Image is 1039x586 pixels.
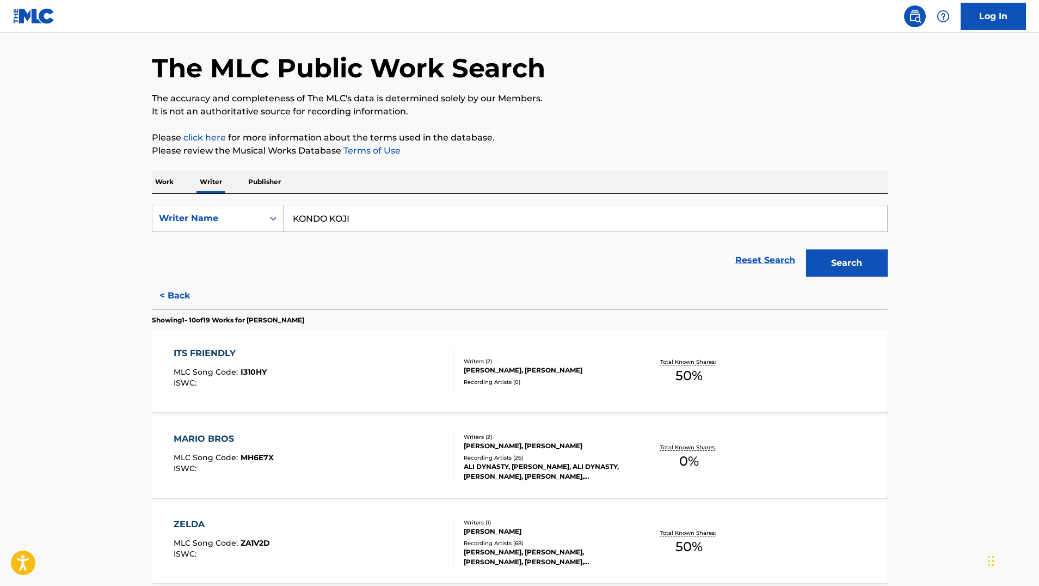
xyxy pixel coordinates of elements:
div: [PERSON_NAME] [464,527,628,536]
div: [PERSON_NAME], [PERSON_NAME] [464,441,628,451]
p: Total Known Shares: [660,358,718,366]
div: Writers ( 2 ) [464,357,628,365]
div: Writers ( 2 ) [464,433,628,441]
div: Help [932,5,954,27]
div: Recording Artists ( 68 ) [464,539,628,547]
div: [PERSON_NAME], [PERSON_NAME], [PERSON_NAME], [PERSON_NAME], [PERSON_NAME] [464,547,628,567]
div: ALI DYNASTY, [PERSON_NAME], ALI DYNASTY, [PERSON_NAME], [PERSON_NAME],[PERSON_NAME] [464,462,628,481]
a: MARIO BROSMLC Song Code:MH6E7XISWC:Writers (2)[PERSON_NAME], [PERSON_NAME]Recording Artists (26)A... [152,416,888,498]
a: Log In [961,3,1026,30]
form: Search Form [152,205,888,282]
div: MARIO BROS [174,432,274,445]
p: Total Known Shares: [660,443,718,451]
span: MH6E7X [241,453,274,462]
div: Writer Name [159,212,257,225]
p: Publisher [245,170,284,193]
p: Writer [196,170,225,193]
p: Showing 1 - 10 of 19 Works for [PERSON_NAME] [152,315,304,325]
span: 0 % [679,451,699,471]
a: Reset Search [730,248,801,272]
img: search [908,10,921,23]
a: Public Search [904,5,926,27]
p: Work [152,170,177,193]
span: 50 % [675,366,703,386]
a: Terms of Use [341,145,401,156]
span: ISWC : [174,463,199,473]
div: ITS FRIENDLY [174,347,267,360]
span: MLC Song Code : [174,453,241,462]
a: click here [183,132,226,143]
a: ZELDAMLC Song Code:ZA1V2DISWC:Writers (1)[PERSON_NAME]Recording Artists (68)[PERSON_NAME], [PERSO... [152,502,888,583]
p: The accuracy and completeness of The MLC's data is determined solely by our Members. [152,92,888,105]
p: It is not an authoritative source for recording information. [152,105,888,118]
span: ISWC : [174,549,199,559]
div: Recording Artists ( 26 ) [464,454,628,462]
div: Drag [988,545,994,577]
div: [PERSON_NAME], [PERSON_NAME] [464,365,628,375]
p: Total Known Shares: [660,529,718,537]
span: MLC Song Code : [174,367,241,377]
iframe: Chat Widget [985,534,1039,586]
a: ITS FRIENDLYMLC Song Code:I310HYISWC:Writers (2)[PERSON_NAME], [PERSON_NAME]Recording Artists (0)... [152,331,888,412]
p: Please review the Musical Works Database [152,144,888,157]
span: ISWC : [174,378,199,388]
img: help [937,10,950,23]
div: Writers ( 1 ) [464,518,628,527]
span: I310HY [241,367,267,377]
div: ZELDA [174,518,270,531]
button: < Back [152,282,217,309]
span: MLC Song Code : [174,538,241,548]
h1: The MLC Public Work Search [152,52,545,84]
span: ZA1V2D [241,538,270,548]
p: Please for more information about the terms used in the database. [152,131,888,144]
div: Recording Artists ( 0 ) [464,378,628,386]
button: Search [806,249,888,277]
img: MLC Logo [13,8,55,24]
span: 50 % [675,537,703,557]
